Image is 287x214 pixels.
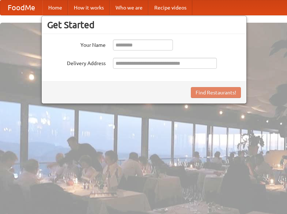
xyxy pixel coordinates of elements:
[42,0,68,15] a: Home
[110,0,148,15] a: Who we are
[68,0,110,15] a: How it works
[191,87,241,98] button: Find Restaurants!
[47,58,106,67] label: Delivery Address
[148,0,192,15] a: Recipe videos
[0,0,42,15] a: FoodMe
[47,40,106,49] label: Your Name
[47,19,241,30] h3: Get Started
